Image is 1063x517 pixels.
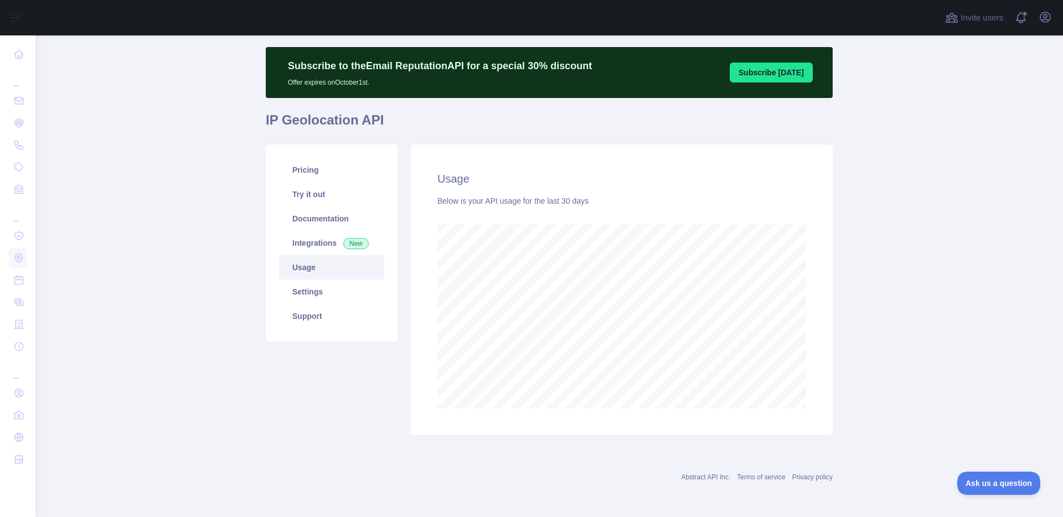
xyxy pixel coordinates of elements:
span: New [343,238,369,249]
div: ... [9,359,27,381]
iframe: Toggle Customer Support [957,472,1041,495]
a: Terms of service [737,473,785,481]
div: ... [9,66,27,89]
a: Pricing [279,158,384,182]
div: Below is your API usage for the last 30 days [437,195,806,206]
p: Subscribe to the Email Reputation API for a special 30 % discount [288,58,592,74]
p: Offer expires on October 1st. [288,74,592,87]
span: Invite users [961,12,1003,24]
a: Usage [279,255,384,280]
div: ... [9,201,27,224]
a: Support [279,304,384,328]
h1: IP Geolocation API [266,111,833,138]
a: Abstract API Inc. [682,473,731,481]
a: Settings [279,280,384,304]
a: Try it out [279,182,384,206]
button: Subscribe [DATE] [730,63,813,82]
button: Invite users [943,9,1005,27]
a: Privacy policy [792,473,833,481]
h2: Usage [437,171,806,187]
a: Documentation [279,206,384,231]
a: Integrations New [279,231,384,255]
